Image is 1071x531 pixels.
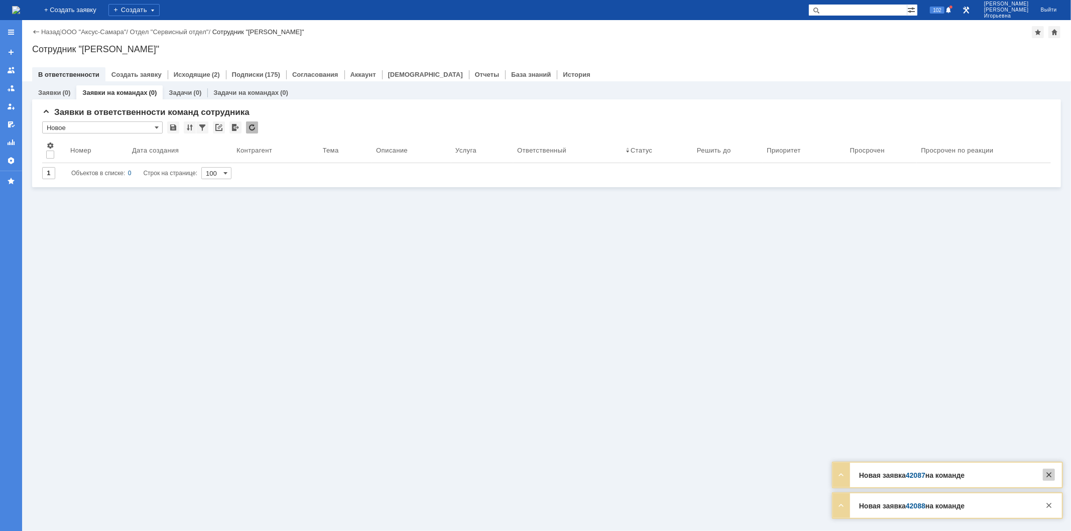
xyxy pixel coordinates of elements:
th: Контрагент [232,138,318,163]
th: Статус [622,138,693,163]
div: Контрагент [236,147,272,154]
div: Дата создания [132,147,179,154]
div: Закрыть [1043,469,1055,481]
div: Статус [631,147,652,154]
a: Отчеты [3,135,19,151]
th: Ответственный [513,138,622,163]
div: Обновлять список [246,121,258,134]
div: Описание [376,147,408,154]
a: ООО "Аксус-Самара" [62,28,127,36]
th: Приоритет [763,138,846,163]
div: Просрочен [850,147,885,154]
a: Создать заявку [111,71,162,78]
i: Строк на странице: [71,167,197,179]
div: Сохранить вид [167,121,179,134]
div: Закрыть [1043,499,1055,511]
a: Задачи [169,89,192,96]
a: Согласования [292,71,338,78]
th: Дата создания [128,138,232,163]
div: Развернуть [835,499,847,511]
div: Услуга [455,147,477,154]
span: [PERSON_NAME] [984,7,1029,13]
a: Перейти на домашнюю страницу [12,6,20,14]
div: Сотрудник "[PERSON_NAME]" [32,44,1061,54]
div: Решить до [697,147,731,154]
a: Исходящие [174,71,210,78]
a: Отдел "Сервисный отдел" [130,28,209,36]
span: Расширенный поиск [907,5,917,14]
div: Приоритет [767,147,801,154]
th: Тема [319,138,373,163]
a: Заявки [38,89,61,96]
span: Заявки в ответственности команд сотрудника [42,107,250,117]
div: Создать [108,4,160,16]
div: Сортировка... [184,121,196,134]
div: (175) [265,71,280,78]
strong: Новая заявка на команде [859,471,965,479]
div: Сделать домашней страницей [1048,26,1060,38]
a: Настройки [3,153,19,169]
a: База знаний [511,71,551,78]
a: Мои заявки [3,98,19,114]
a: Мои согласования [3,116,19,132]
a: Заявки на командах [82,89,147,96]
a: 42088 [906,502,925,510]
a: Аккаунт [350,71,376,78]
div: Скопировать ссылку на список [213,121,225,134]
a: В ответственности [38,71,99,78]
div: Добавить в избранное [1032,26,1044,38]
strong: Новая заявка на команде [859,502,965,510]
span: Игорьевна [984,13,1029,19]
a: Заявки на командах [3,62,19,78]
a: История [563,71,590,78]
div: Номер [70,147,91,154]
div: | [60,28,61,35]
a: Перейти в интерфейс администратора [960,4,972,16]
img: logo [12,6,20,14]
div: Сотрудник "[PERSON_NAME]" [212,28,304,36]
div: Тема [323,147,339,154]
div: Просрочен по реакции [921,147,993,154]
a: Подписки [232,71,264,78]
th: Услуга [451,138,513,163]
div: Фильтрация... [196,121,208,134]
span: Настройки [46,142,54,150]
a: Задачи на командах [213,89,279,96]
a: Отчеты [475,71,500,78]
div: (0) [149,89,157,96]
a: Создать заявку [3,44,19,60]
a: 42087 [906,471,925,479]
div: / [62,28,130,36]
div: Экспорт списка [229,121,242,134]
div: (0) [62,89,70,96]
span: [PERSON_NAME] [984,1,1029,7]
span: 102 [930,7,944,14]
a: [DEMOGRAPHIC_DATA] [388,71,463,78]
div: 0 [128,167,132,179]
a: Заявки в моей ответственности [3,80,19,96]
div: / [130,28,212,36]
div: (0) [280,89,288,96]
div: Ответственный [517,147,566,154]
span: Объектов в списке: [71,170,125,177]
div: (0) [193,89,201,96]
th: Номер [66,138,128,163]
a: Назад [41,28,60,36]
div: (2) [212,71,220,78]
div: Развернуть [835,469,847,481]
